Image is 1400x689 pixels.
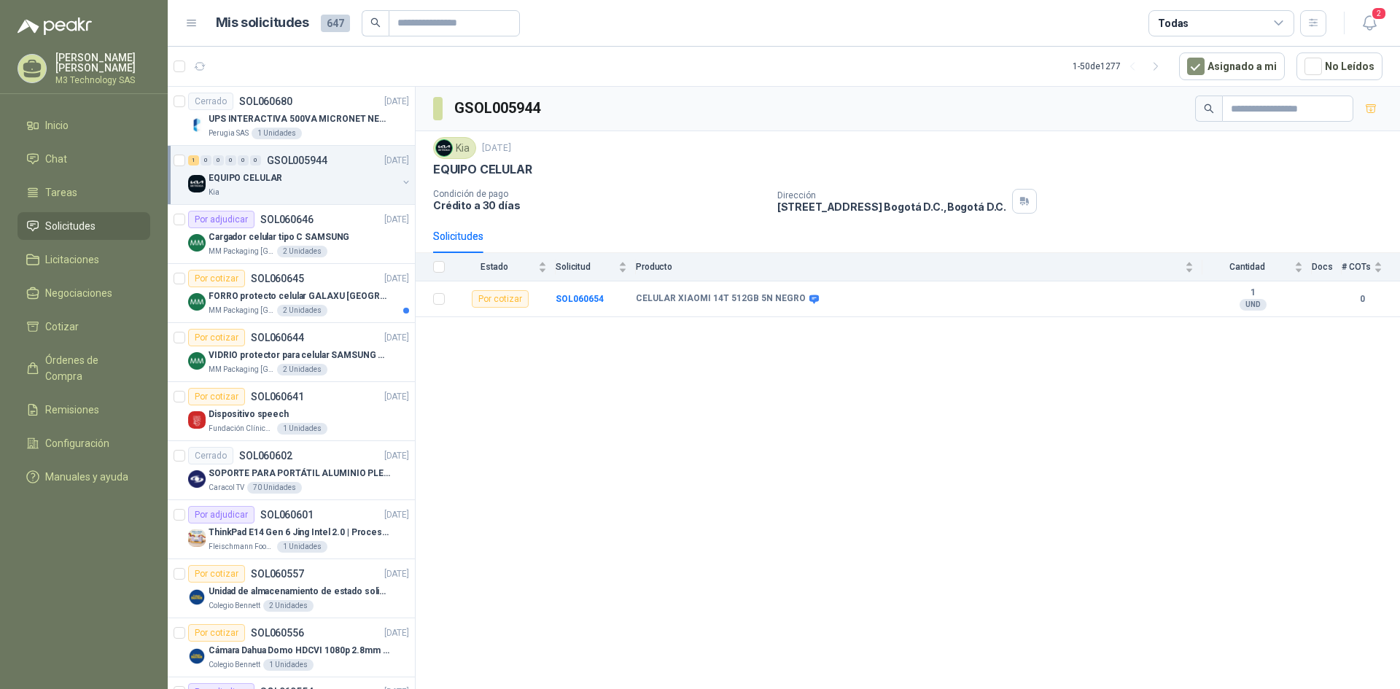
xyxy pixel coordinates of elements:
[188,175,206,192] img: Company Logo
[1296,52,1382,80] button: No Leídos
[188,293,206,311] img: Company Logo
[209,230,349,244] p: Cargador celular tipo C SAMSUNG
[247,482,302,494] div: 70 Unidades
[188,116,206,133] img: Company Logo
[251,392,304,402] p: SOL060641
[188,270,245,287] div: Por cotizar
[263,600,314,612] div: 2 Unidades
[239,96,292,106] p: SOL060680
[188,152,412,198] a: 1 0 0 0 0 0 GSOL005944[DATE] Company LogoEQUIPO CELULARKia
[17,429,150,457] a: Configuración
[209,128,249,139] p: Perugia SAS
[1240,299,1267,311] div: UND
[251,273,304,284] p: SOL060645
[45,285,112,301] span: Negociaciones
[209,659,260,671] p: Colegio Bennett
[251,569,304,579] p: SOL060557
[384,626,409,640] p: [DATE]
[45,469,128,485] span: Manuales y ayuda
[636,293,806,305] b: CELULAR XIAOMI 14T 512GB 5N NEGRO
[263,659,314,671] div: 1 Unidades
[188,647,206,665] img: Company Logo
[209,600,260,612] p: Colegio Bennett
[260,510,314,520] p: SOL060601
[188,447,233,464] div: Cerrado
[188,155,199,166] div: 1
[209,526,390,540] p: ThinkPad E14 Gen 6 Jing Intel 2.0 | Procesador Intel Core Ultra 5 125U ( 12
[267,155,327,166] p: GSOL005944
[433,137,476,159] div: Kia
[209,408,289,421] p: Dispositivo speech
[17,179,150,206] a: Tareas
[188,506,254,523] div: Por adjudicar
[209,289,390,303] p: FORRO protecto celular GALAXU [GEOGRAPHIC_DATA] A16 5G
[1073,55,1167,78] div: 1 - 50 de 1277
[277,423,327,435] div: 1 Unidades
[188,211,254,228] div: Por adjudicar
[636,262,1182,272] span: Producto
[188,329,245,346] div: Por cotizar
[216,12,309,34] h1: Mis solicitudes
[251,332,304,343] p: SOL060644
[482,141,511,155] p: [DATE]
[17,145,150,173] a: Chat
[209,171,282,185] p: EQUIPO CELULAR
[188,470,206,488] img: Company Logo
[188,588,206,606] img: Company Logo
[188,93,233,110] div: Cerrado
[1158,15,1189,31] div: Todas
[188,352,206,370] img: Company Logo
[238,155,249,166] div: 0
[556,262,615,272] span: Solicitud
[188,388,245,405] div: Por cotizar
[384,272,409,286] p: [DATE]
[209,364,274,375] p: MM Packaging [GEOGRAPHIC_DATA]
[1202,262,1291,272] span: Cantidad
[17,313,150,340] a: Cotizar
[277,246,327,257] div: 2 Unidades
[1204,104,1214,114] span: search
[209,349,390,362] p: VIDRIO protector para celular SAMSUNG GALAXI A16 5G
[168,264,415,323] a: Por cotizarSOL060645[DATE] Company LogoFORRO protecto celular GALAXU [GEOGRAPHIC_DATA] A16 5GMM P...
[209,644,390,658] p: Cámara Dahua Domo HDCVI 1080p 2.8mm IP67 Led IR 30m mts nocturnos
[201,155,211,166] div: 0
[321,15,350,32] span: 647
[168,205,415,264] a: Por adjudicarSOL060646[DATE] Company LogoCargador celular tipo C SAMSUNGMM Packaging [GEOGRAPHIC_...
[556,294,604,304] a: SOL060654
[277,364,327,375] div: 2 Unidades
[17,17,92,35] img: Logo peakr
[209,423,274,435] p: Fundación Clínica Shaio
[188,234,206,252] img: Company Logo
[209,112,390,126] p: UPS INTERACTIVA 500VA MICRONET NEGRA MARCA: POWEST NICOMAR
[433,162,532,177] p: EQUIPO CELULAR
[188,411,206,429] img: Company Logo
[209,541,274,553] p: Fleischmann Foods S.A.
[213,155,224,166] div: 0
[472,290,529,308] div: Por cotizar
[384,331,409,345] p: [DATE]
[1202,253,1312,281] th: Cantidad
[45,435,109,451] span: Configuración
[209,482,244,494] p: Caracol TV
[188,565,245,583] div: Por cotizar
[188,624,245,642] div: Por cotizar
[168,382,415,441] a: Por cotizarSOL060641[DATE] Company LogoDispositivo speechFundación Clínica Shaio1 Unidades
[454,253,556,281] th: Estado
[209,246,274,257] p: MM Packaging [GEOGRAPHIC_DATA]
[168,87,415,146] a: CerradoSOL060680[DATE] Company LogoUPS INTERACTIVA 500VA MICRONET NEGRA MARCA: POWEST NICOMARPeru...
[436,140,452,156] img: Company Logo
[556,253,636,281] th: Solicitud
[433,189,766,199] p: Condición de pago
[1179,52,1285,80] button: Asignado a mi
[433,228,483,244] div: Solicitudes
[45,252,99,268] span: Licitaciones
[239,451,292,461] p: SOL060602
[1371,7,1387,20] span: 2
[45,319,79,335] span: Cotizar
[384,213,409,227] p: [DATE]
[209,305,274,316] p: MM Packaging [GEOGRAPHIC_DATA]
[370,17,381,28] span: search
[45,151,67,167] span: Chat
[454,262,535,272] span: Estado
